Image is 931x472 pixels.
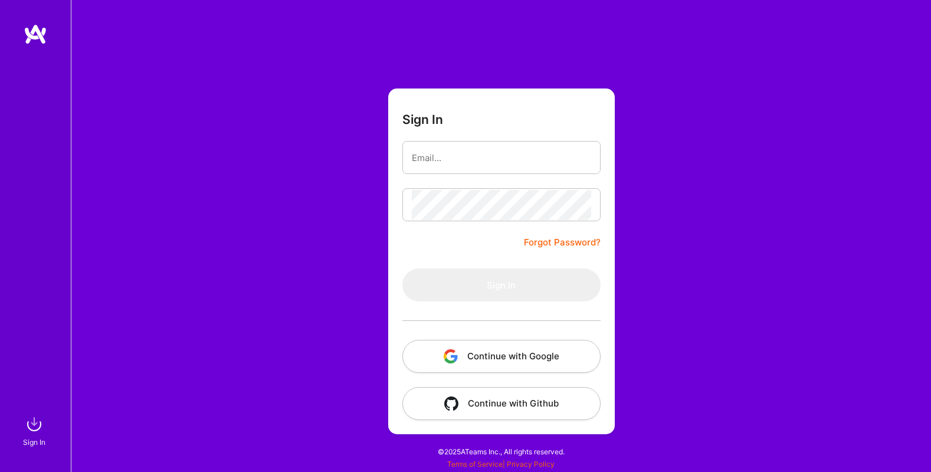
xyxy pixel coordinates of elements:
[402,340,601,373] button: Continue with Google
[412,143,591,173] input: Email...
[402,268,601,301] button: Sign In
[23,436,45,448] div: Sign In
[22,412,46,436] img: sign in
[444,349,458,363] img: icon
[25,412,46,448] a: sign inSign In
[524,235,601,250] a: Forgot Password?
[447,460,555,468] span: |
[402,387,601,420] button: Continue with Github
[24,24,47,45] img: logo
[71,437,931,466] div: © 2025 ATeams Inc., All rights reserved.
[444,396,458,411] img: icon
[507,460,555,468] a: Privacy Policy
[447,460,503,468] a: Terms of Service
[402,112,443,127] h3: Sign In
